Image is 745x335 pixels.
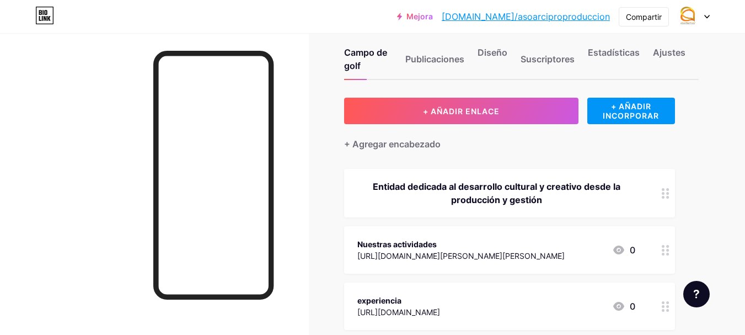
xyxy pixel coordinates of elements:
font: + Agregar encabezado [344,139,441,150]
font: Campo de golf [344,47,387,71]
font: [DOMAIN_NAME]/asoarciproproduccion [442,11,610,22]
font: + AÑADIR ENLACE [423,107,500,116]
font: 0 [630,244,635,256]
font: [URL][DOMAIN_NAME][PERSON_NAME][PERSON_NAME] [357,251,565,260]
button: + AÑADIR ENLACE [344,98,578,124]
font: Nuestras actividades [357,240,437,249]
font: Ajustes [653,47,685,58]
font: 0 [630,301,635,312]
font: Compartir [626,12,662,22]
font: experiencia [357,296,401,305]
font: Diseño [478,47,507,58]
font: + AÑADIR INCORPORAR [603,102,659,120]
font: Mejora [406,12,433,21]
font: [URL][DOMAIN_NAME] [357,307,440,317]
font: Publicaciones [405,54,464,65]
font: Suscriptores [521,54,575,65]
img: asoarciproproducción [677,6,698,27]
a: [DOMAIN_NAME]/asoarciproproduccion [442,10,610,23]
font: Estadísticas [588,47,640,58]
font: Entidad dedicada al desarrollo cultural y creativo desde la producción y gestión [373,181,620,205]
